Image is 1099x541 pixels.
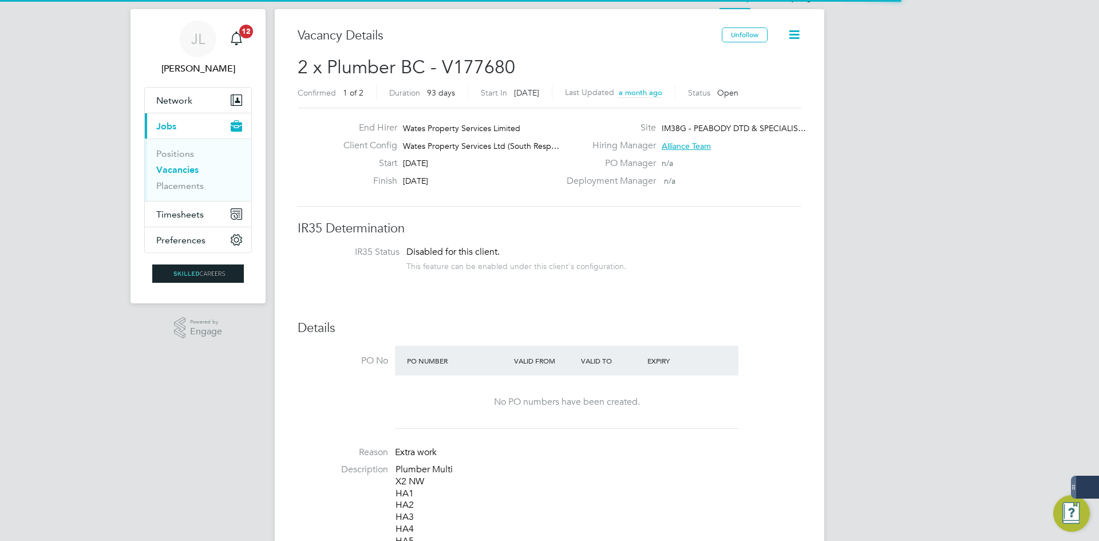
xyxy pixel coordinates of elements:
a: 12 [225,21,248,57]
button: Jobs [145,113,251,139]
label: Confirmed [298,88,336,98]
a: Powered byEngage [174,317,223,339]
h3: IR35 Determination [298,220,801,237]
label: PO Manager [560,157,656,169]
label: IR35 Status [309,246,400,258]
span: Joe Laws [144,62,252,76]
span: n/a [662,158,673,168]
label: Start In [481,88,507,98]
label: Last Updated [565,87,614,97]
label: PO No [298,355,388,367]
span: Extra work [395,447,437,458]
a: Placements [156,180,204,191]
img: skilledcareers-logo-retina.png [152,264,244,283]
a: Positions [156,148,194,159]
span: Preferences [156,235,205,246]
span: Engage [190,327,222,337]
div: No PO numbers have been created. [406,396,727,408]
label: Client Config [334,140,397,152]
label: Deployment Manager [560,175,656,187]
button: Unfollow [722,27,768,42]
h3: Details [298,320,801,337]
label: Start [334,157,397,169]
span: JL [191,31,205,46]
a: Go to home page [144,264,252,283]
label: Finish [334,175,397,187]
button: Engage Resource Center [1053,495,1090,532]
span: Jobs [156,121,176,132]
span: 93 days [427,88,455,98]
div: Expiry [645,350,711,371]
div: Jobs [145,139,251,201]
label: Description [298,464,388,476]
span: Disabled for this client. [406,246,500,258]
label: Site [560,122,656,134]
span: [DATE] [514,88,539,98]
button: Timesheets [145,202,251,227]
div: Valid From [511,350,578,371]
label: Duration [389,88,420,98]
button: Preferences [145,227,251,252]
label: Status [688,88,710,98]
button: Network [145,88,251,113]
span: Wates Property Services Limited [403,123,520,133]
span: [DATE] [403,158,428,168]
a: Vacancies [156,164,199,175]
span: a month ago [619,88,662,97]
span: Network [156,95,192,106]
span: [DATE] [403,176,428,186]
div: PO Number [404,350,511,371]
nav: Main navigation [131,9,266,303]
span: Open [717,88,738,98]
div: This feature can be enabled under this client's configuration. [406,258,626,271]
div: Valid To [578,350,645,371]
span: n/a [664,176,675,186]
span: Wates Property Services Ltd (South Resp… [403,141,559,151]
span: 1 of 2 [343,88,363,98]
h3: Vacancy Details [298,27,722,44]
span: 12 [239,25,253,38]
span: Powered by [190,317,222,327]
label: Reason [298,447,388,459]
span: Alliance Team [662,141,711,151]
a: JL[PERSON_NAME] [144,21,252,76]
label: Hiring Manager [560,140,656,152]
span: 2 x Plumber BC - V177680 [298,56,515,78]
span: Timesheets [156,209,204,220]
label: End Hirer [334,122,397,134]
span: IM38G - PEABODY DTD & SPECIALIS… [662,123,806,133]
